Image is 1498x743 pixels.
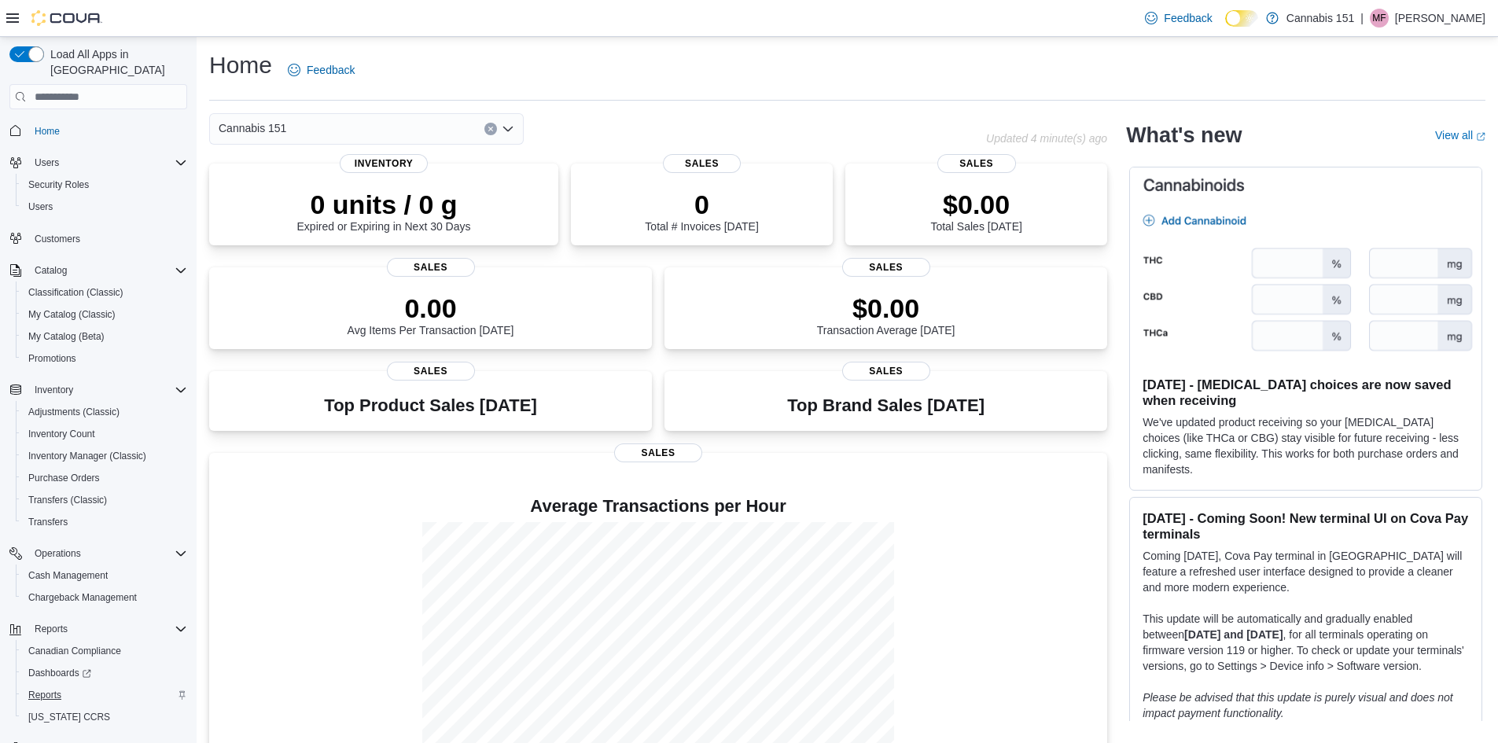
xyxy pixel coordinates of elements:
[502,123,514,135] button: Open list of options
[28,153,187,172] span: Users
[35,156,59,169] span: Users
[1126,123,1242,148] h2: What's new
[22,425,101,443] a: Inventory Count
[28,544,87,563] button: Operations
[22,664,98,682] a: Dashboards
[3,543,193,565] button: Operations
[28,381,79,399] button: Inventory
[22,283,130,302] a: Classification (Classic)
[44,46,187,78] span: Load All Apps in [GEOGRAPHIC_DATA]
[3,259,193,281] button: Catalog
[16,684,193,706] button: Reports
[645,189,758,233] div: Total # Invoices [DATE]
[16,511,193,533] button: Transfers
[28,120,187,140] span: Home
[28,230,86,248] a: Customers
[817,292,955,324] p: $0.00
[16,489,193,511] button: Transfers (Classic)
[22,327,111,346] a: My Catalog (Beta)
[35,233,80,245] span: Customers
[22,425,187,443] span: Inventory Count
[28,308,116,321] span: My Catalog (Classic)
[297,189,471,233] div: Expired or Expiring in Next 30 Days
[28,261,73,280] button: Catalog
[28,620,187,638] span: Reports
[28,286,123,299] span: Classification (Classic)
[297,189,471,220] p: 0 units / 0 g
[209,50,272,81] h1: Home
[3,379,193,401] button: Inventory
[28,667,91,679] span: Dashboards
[22,566,114,585] a: Cash Management
[22,305,187,324] span: My Catalog (Classic)
[930,189,1021,220] p: $0.00
[16,662,193,684] a: Dashboards
[28,620,74,638] button: Reports
[307,62,355,78] span: Feedback
[842,362,930,381] span: Sales
[28,330,105,343] span: My Catalog (Beta)
[28,229,187,248] span: Customers
[22,447,187,465] span: Inventory Manager (Classic)
[22,349,187,368] span: Promotions
[348,292,514,324] p: 0.00
[387,362,475,381] span: Sales
[28,261,187,280] span: Catalog
[1225,27,1226,28] span: Dark Mode
[16,401,193,423] button: Adjustments (Classic)
[35,264,67,277] span: Catalog
[484,123,497,135] button: Clear input
[22,708,187,726] span: Washington CCRS
[1139,2,1218,34] a: Feedback
[614,443,702,462] span: Sales
[22,588,187,607] span: Chargeback Management
[1143,414,1469,477] p: We've updated product receiving so your [MEDICAL_DATA] choices (like THCa or CBG) stay visible fo...
[22,283,187,302] span: Classification (Classic)
[22,491,113,509] a: Transfers (Classic)
[16,348,193,370] button: Promotions
[817,292,955,337] div: Transaction Average [DATE]
[22,175,187,194] span: Security Roles
[16,326,193,348] button: My Catalog (Beta)
[340,154,428,173] span: Inventory
[28,494,107,506] span: Transfers (Classic)
[28,153,65,172] button: Users
[16,565,193,587] button: Cash Management
[219,119,286,138] span: Cannabis 151
[1435,129,1485,142] a: View allExternal link
[16,174,193,196] button: Security Roles
[1370,9,1389,28] div: Michael Fronte
[1184,628,1283,641] strong: [DATE] and [DATE]
[28,352,76,365] span: Promotions
[842,258,930,277] span: Sales
[986,132,1107,145] p: Updated 4 minute(s) ago
[16,303,193,326] button: My Catalog (Classic)
[28,122,66,141] a: Home
[22,642,187,660] span: Canadian Compliance
[222,497,1095,516] h4: Average Transactions per Hour
[324,396,536,415] h3: Top Product Sales [DATE]
[16,423,193,445] button: Inventory Count
[16,706,193,728] button: [US_STATE] CCRS
[1286,9,1354,28] p: Cannabis 151
[1395,9,1485,28] p: [PERSON_NAME]
[28,569,108,582] span: Cash Management
[28,381,187,399] span: Inventory
[3,119,193,142] button: Home
[22,513,74,532] a: Transfers
[22,305,122,324] a: My Catalog (Classic)
[35,384,73,396] span: Inventory
[22,686,68,704] a: Reports
[22,708,116,726] a: [US_STATE] CCRS
[22,197,187,216] span: Users
[22,566,187,585] span: Cash Management
[22,588,143,607] a: Chargeback Management
[28,450,146,462] span: Inventory Manager (Classic)
[16,281,193,303] button: Classification (Classic)
[1476,132,1485,142] svg: External link
[22,491,187,509] span: Transfers (Classic)
[3,227,193,250] button: Customers
[28,591,137,604] span: Chargeback Management
[22,327,187,346] span: My Catalog (Beta)
[16,196,193,218] button: Users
